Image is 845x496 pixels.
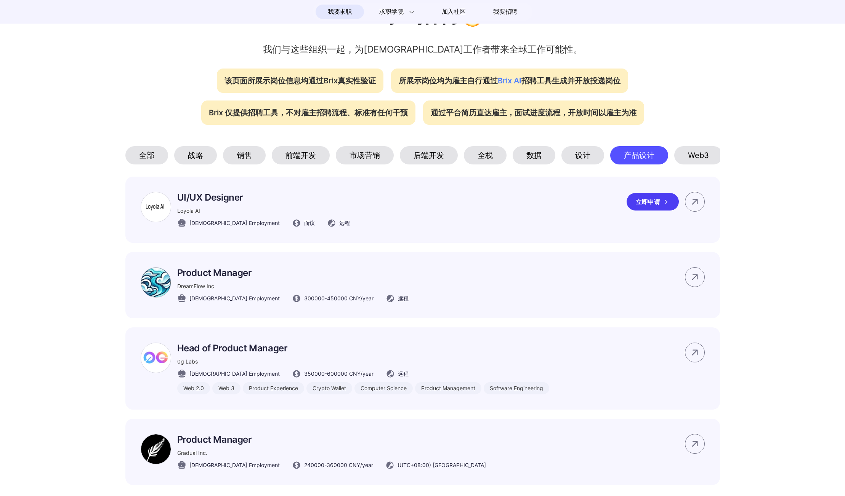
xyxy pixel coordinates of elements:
[189,461,280,469] span: [DEMOGRAPHIC_DATA] Employment
[415,382,481,394] div: Product Management
[212,382,241,394] div: Web 3
[391,69,628,93] div: 所展示岗位均为雇主自行通过 招聘工具生成并开放投递岗位
[304,294,374,302] span: 300000 - 450000 CNY /year
[177,358,198,365] span: 0g Labs
[189,370,280,378] span: [DEMOGRAPHIC_DATA] Employment
[272,146,330,164] div: 前端开发
[442,6,466,18] span: 加入社区
[398,294,409,302] span: 远程
[189,219,280,227] span: [DEMOGRAPHIC_DATA] Employment
[304,461,373,469] span: 240000 - 360000 CNY /year
[306,382,352,394] div: Crypto Wallet
[336,146,394,164] div: 市场营销
[379,7,403,16] span: 求职学院
[561,146,604,164] div: 设计
[125,146,168,164] div: 全部
[398,370,409,378] span: 远程
[304,219,315,227] span: 面议
[304,370,374,378] span: 350000 - 600000 CNY /year
[627,193,679,211] div: 立即申请
[217,69,383,93] div: 该页面所展示岗位信息均通过Brix真实性验证
[177,382,210,394] div: Web 2.0
[339,219,350,227] span: 远程
[484,382,549,394] div: Software Engineering
[328,6,352,18] span: 我要求职
[398,461,486,469] span: (UTC+08:00) [GEOGRAPHIC_DATA]
[243,382,304,394] div: Product Experience
[223,146,266,164] div: 销售
[177,450,207,456] span: Gradual Inc.
[498,76,521,85] span: Brix AI
[513,146,555,164] div: 数据
[354,382,413,394] div: Computer Science
[627,193,685,211] a: 立即申请
[464,146,507,164] div: 全栈
[189,294,280,302] span: [DEMOGRAPHIC_DATA] Employment
[674,146,723,164] div: Web3
[177,207,200,214] span: Loyola AI
[201,100,415,125] div: Brix 仅提供招聘工具，不对雇主招聘流程、标准有任何干预
[610,146,668,164] div: 产品设计
[177,192,350,203] p: UI/UX Designer
[493,7,517,16] span: 我要招聘
[400,146,458,164] div: 后端开发
[177,434,486,445] p: Product Manager
[177,267,409,278] p: Product Manager
[177,343,549,354] p: Head of Product Manager
[423,100,644,125] div: 通过平台简历直达雇主，面试进度流程，开放时间以雇主为准
[177,283,214,289] span: DreamFlow Inc
[174,146,217,164] div: 战略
